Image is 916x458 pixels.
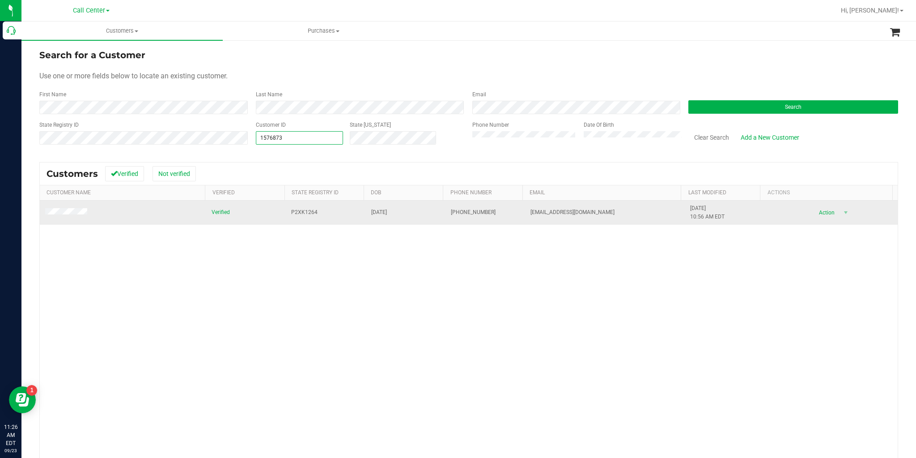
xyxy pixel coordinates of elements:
[153,166,196,181] button: Not verified
[371,208,387,217] span: [DATE]
[256,90,282,98] label: Last Name
[735,130,805,145] a: Add a New Customer
[7,26,16,35] inline-svg: Call Center
[371,189,381,196] a: DOB
[21,21,223,40] a: Customers
[47,168,98,179] span: Customers
[768,189,889,196] div: Actions
[785,104,801,110] span: Search
[688,100,898,114] button: Search
[256,121,286,129] label: Customer ID
[450,189,492,196] a: Phone Number
[472,121,509,129] label: Phone Number
[73,7,105,14] span: Call Center
[4,447,17,454] p: 09/23
[451,208,496,217] span: [PHONE_NUMBER]
[105,166,144,181] button: Verified
[212,208,230,217] span: Verified
[688,130,735,145] button: Clear Search
[291,208,318,217] span: P2XK1264
[584,121,614,129] label: Date Of Birth
[39,90,66,98] label: First Name
[688,189,726,196] a: Last Modified
[47,189,91,196] a: Customer Name
[841,7,899,14] span: Hi, [PERSON_NAME]!
[690,204,725,221] span: [DATE] 10:56 AM EDT
[840,206,851,219] span: select
[39,50,145,60] span: Search for a Customer
[530,208,615,217] span: [EMAIL_ADDRESS][DOMAIN_NAME]
[39,72,228,80] span: Use one or more fields below to locate an existing customer.
[4,423,17,447] p: 11:26 AM EDT
[223,27,424,35] span: Purchases
[472,90,486,98] label: Email
[350,121,391,129] label: State [US_STATE]
[39,121,79,129] label: State Registry ID
[530,189,545,196] a: Email
[9,386,36,413] iframe: Resource center
[811,206,840,219] span: Action
[212,189,235,196] a: Verified
[26,385,37,396] iframe: Resource center unread badge
[21,27,223,35] span: Customers
[223,21,424,40] a: Purchases
[292,189,339,196] a: State Registry Id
